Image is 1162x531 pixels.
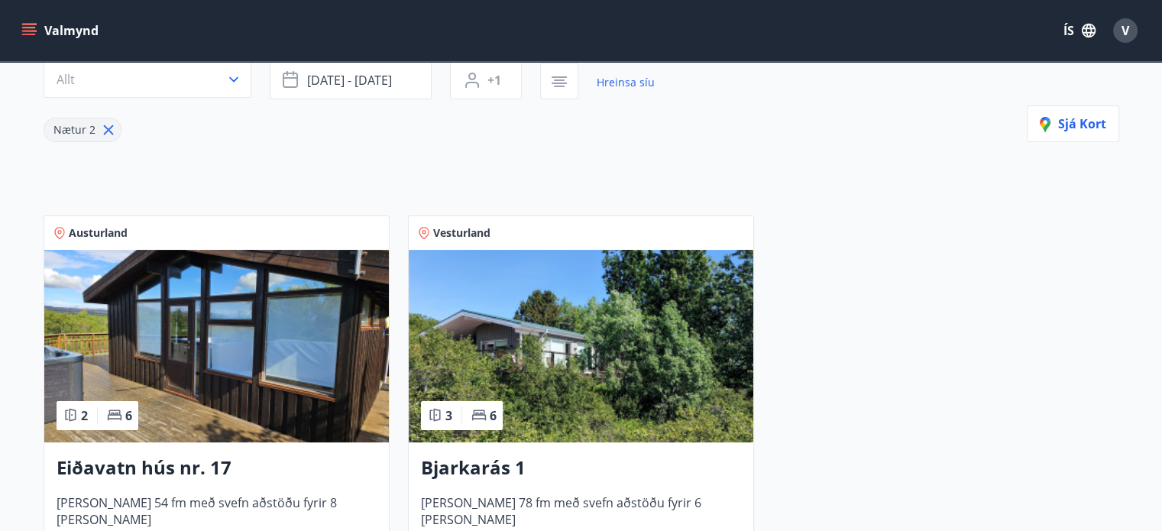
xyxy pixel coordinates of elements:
button: [DATE] - [DATE] [270,61,432,99]
span: 3 [445,407,452,424]
span: Allt [57,71,75,88]
button: menu [18,17,105,44]
span: V [1122,22,1129,39]
h3: Eiðavatn hús nr. 17 [57,455,377,482]
span: Nætur 2 [53,122,95,137]
span: 6 [490,407,497,424]
img: Paella dish [44,250,389,442]
h3: Bjarkarás 1 [421,455,741,482]
span: 2 [81,407,88,424]
div: Nætur 2 [44,118,121,142]
button: Sjá kort [1027,105,1119,142]
span: +1 [487,72,501,89]
span: Sjá kort [1040,115,1106,132]
span: Vesturland [433,225,490,241]
button: ÍS [1055,17,1104,44]
span: [DATE] - [DATE] [307,72,392,89]
a: Hreinsa síu [597,66,655,99]
button: Allt [44,61,251,98]
button: +1 [450,61,522,99]
span: Austurland [69,225,128,241]
button: V [1107,12,1144,49]
img: Paella dish [409,250,753,442]
span: 6 [125,407,132,424]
